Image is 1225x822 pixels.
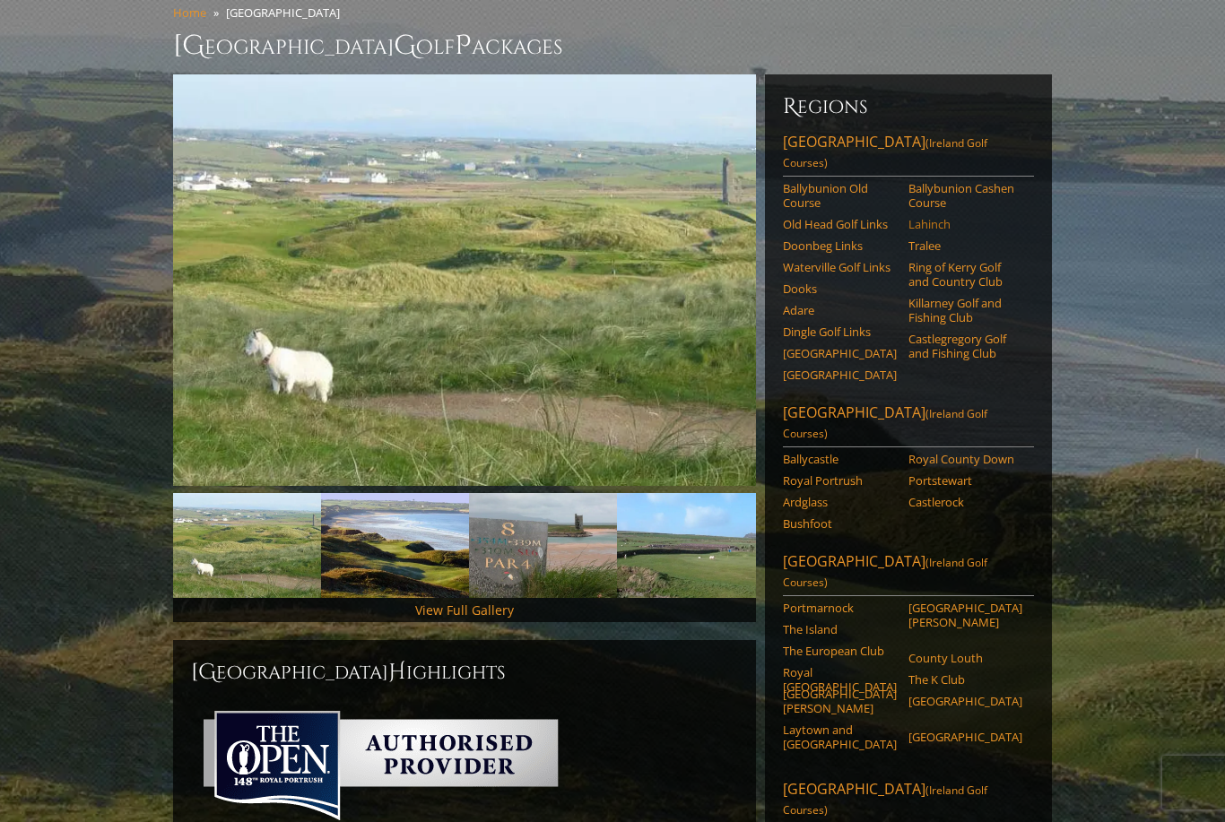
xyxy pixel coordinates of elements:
[908,452,1022,466] a: Royal County Down
[783,238,897,253] a: Doonbeg Links
[783,324,897,339] a: Dingle Golf Links
[908,260,1022,290] a: Ring of Kerry Golf and Country Club
[908,296,1022,325] a: Killarney Golf and Fishing Club
[908,473,1022,488] a: Portstewart
[173,28,1052,64] h1: [GEOGRAPHIC_DATA] olf ackages
[783,132,1034,177] a: [GEOGRAPHIC_DATA](Ireland Golf Courses)
[783,687,897,716] a: [GEOGRAPHIC_DATA][PERSON_NAME]
[191,658,738,687] h2: [GEOGRAPHIC_DATA] ighlights
[173,4,206,21] a: Home
[908,601,1022,630] a: [GEOGRAPHIC_DATA][PERSON_NAME]
[908,238,1022,253] a: Tralee
[783,368,897,382] a: [GEOGRAPHIC_DATA]
[908,217,1022,231] a: Lahinch
[783,217,897,231] a: Old Head Golf Links
[908,495,1022,509] a: Castlerock
[908,332,1022,361] a: Castlegregory Golf and Fishing Club
[908,694,1022,708] a: [GEOGRAPHIC_DATA]
[783,452,897,466] a: Ballycastle
[388,658,406,687] span: H
[783,722,897,752] a: Laytown and [GEOGRAPHIC_DATA]
[783,622,897,636] a: The Island
[783,516,897,531] a: Bushfoot
[783,181,897,211] a: Ballybunion Old Course
[783,551,1034,596] a: [GEOGRAPHIC_DATA](Ireland Golf Courses)
[783,665,897,695] a: Royal [GEOGRAPHIC_DATA]
[783,473,897,488] a: Royal Portrush
[783,402,1034,447] a: [GEOGRAPHIC_DATA](Ireland Golf Courses)
[908,651,1022,665] a: County Louth
[415,601,514,619] a: View Full Gallery
[783,92,1034,121] h6: Regions
[783,601,897,615] a: Portmarnock
[908,730,1022,744] a: [GEOGRAPHIC_DATA]
[455,28,472,64] span: P
[783,495,897,509] a: Ardglass
[783,644,897,658] a: The European Club
[226,4,347,21] li: [GEOGRAPHIC_DATA]
[908,672,1022,687] a: The K Club
[783,281,897,296] a: Dooks
[908,181,1022,211] a: Ballybunion Cashen Course
[783,303,897,317] a: Adare
[783,260,897,274] a: Waterville Golf Links
[394,28,416,64] span: G
[783,346,897,360] a: [GEOGRAPHIC_DATA]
